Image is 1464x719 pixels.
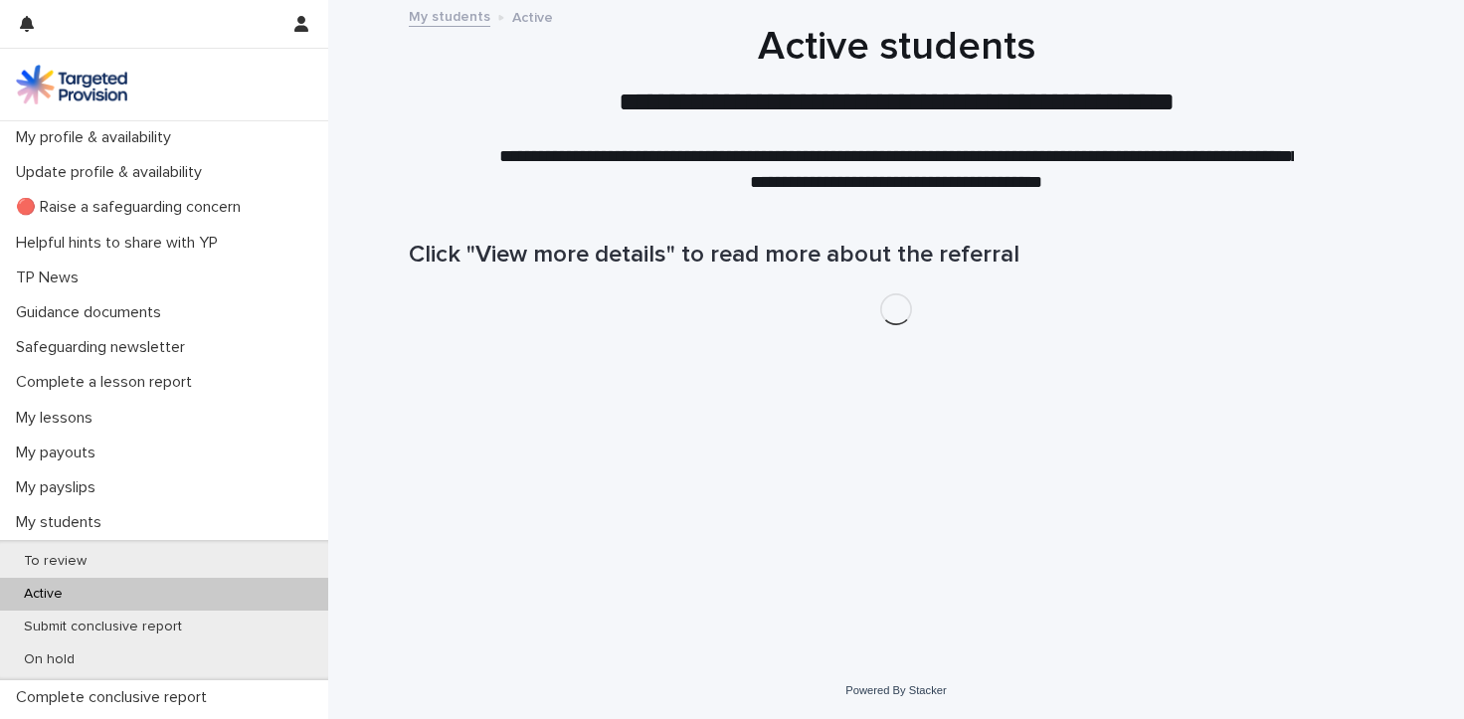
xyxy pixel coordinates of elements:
h1: Click "View more details" to read more about the referral [409,241,1383,270]
p: Submit conclusive report [8,619,198,635]
p: My payslips [8,478,111,497]
p: My students [8,513,117,532]
p: Guidance documents [8,303,177,322]
p: My payouts [8,444,111,462]
p: TP News [8,269,94,287]
img: M5nRWzHhSzIhMunXDL62 [16,65,127,104]
p: Update profile & availability [8,163,218,182]
h1: Active students [409,23,1383,71]
p: My profile & availability [8,128,187,147]
p: Active [512,5,553,27]
a: My students [409,4,490,27]
p: Helpful hints to share with YP [8,234,234,253]
p: Complete a lesson report [8,373,208,392]
p: Active [8,586,79,603]
p: Complete conclusive report [8,688,223,707]
p: On hold [8,651,91,668]
p: My lessons [8,409,108,428]
p: To review [8,553,102,570]
p: Safeguarding newsletter [8,338,201,357]
a: Powered By Stacker [845,684,946,696]
p: 🔴 Raise a safeguarding concern [8,198,257,217]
